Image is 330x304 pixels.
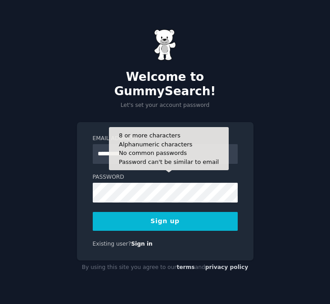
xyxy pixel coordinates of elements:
a: Sign in [131,241,153,247]
div: By using this site you agree to our and [77,260,253,275]
button: Sign up [93,212,238,231]
a: terms [176,264,194,270]
label: Password [93,173,238,181]
p: Let's set your account password [77,101,253,110]
img: Gummy Bear [154,29,176,61]
span: Existing user? [93,241,131,247]
a: privacy policy [205,264,249,270]
h2: Welcome to GummySearch! [77,70,253,98]
label: Email Address [93,135,238,143]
